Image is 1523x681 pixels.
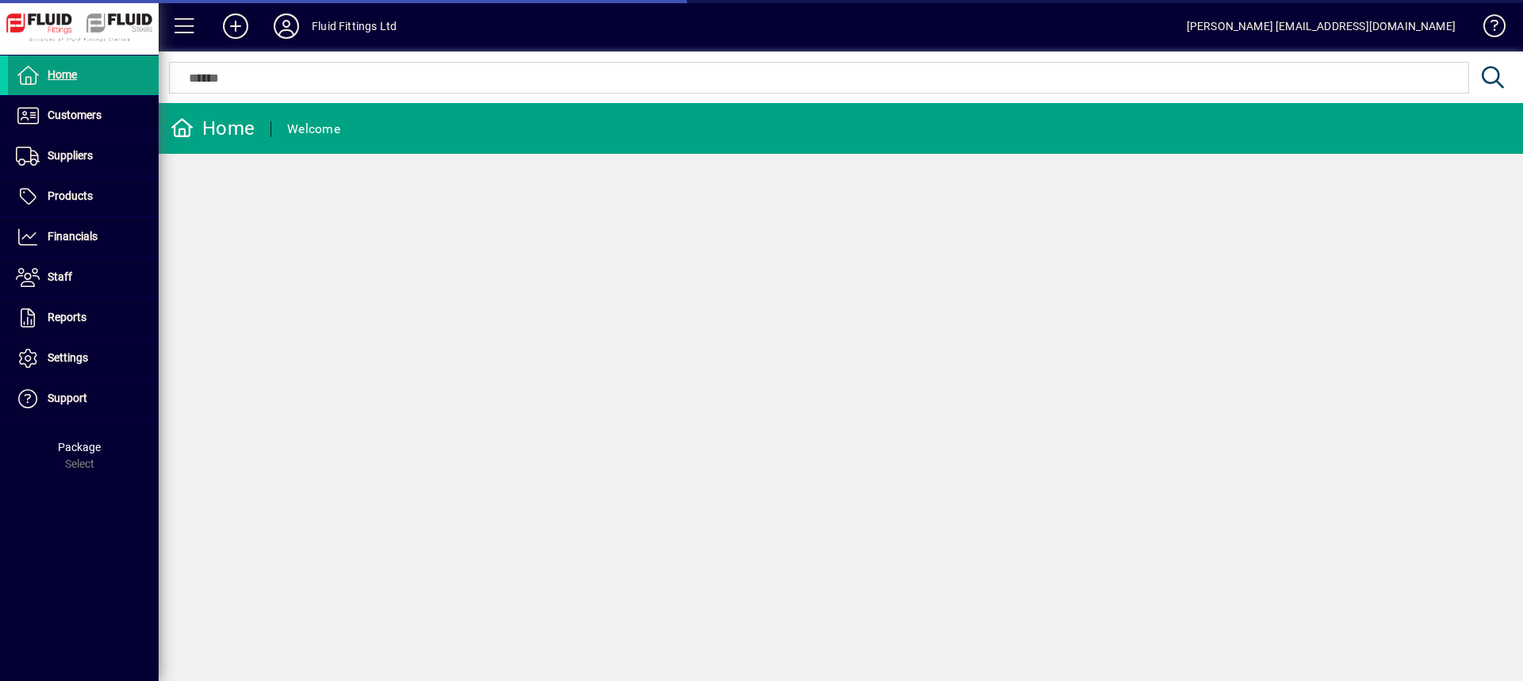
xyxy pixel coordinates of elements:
[48,351,88,364] span: Settings
[48,68,77,81] span: Home
[8,339,159,378] a: Settings
[48,230,98,243] span: Financials
[48,109,102,121] span: Customers
[287,117,340,142] div: Welcome
[210,12,261,40] button: Add
[8,177,159,216] a: Products
[8,136,159,176] a: Suppliers
[8,258,159,297] a: Staff
[48,392,87,404] span: Support
[8,298,159,338] a: Reports
[8,217,159,257] a: Financials
[48,311,86,323] span: Reports
[8,96,159,136] a: Customers
[261,12,312,40] button: Profile
[48,149,93,162] span: Suppliers
[171,116,255,141] div: Home
[48,270,72,283] span: Staff
[1187,13,1456,39] div: [PERSON_NAME] [EMAIL_ADDRESS][DOMAIN_NAME]
[58,441,101,453] span: Package
[48,189,93,202] span: Products
[1471,3,1503,55] a: Knowledge Base
[8,379,159,419] a: Support
[312,13,397,39] div: Fluid Fittings Ltd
